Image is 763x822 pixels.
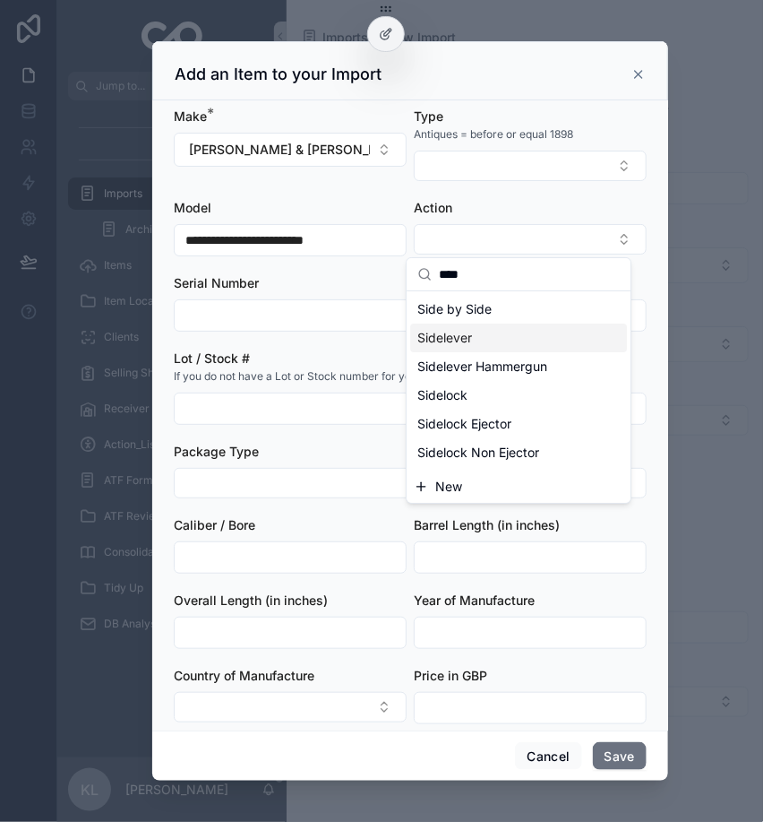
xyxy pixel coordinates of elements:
span: Make [174,108,207,124]
button: Select Button [414,224,647,255]
span: Package Type [174,444,259,459]
span: Type [414,108,443,124]
span: Lot / Stock # [174,350,250,366]
span: Caliber / Bore [174,517,255,532]
button: Select Button [414,151,647,181]
button: New [414,478,623,496]
span: Sidelever [417,329,472,347]
span: Country of Manufacture [174,668,314,683]
h3: Add an Item to your Import [175,64,381,85]
span: Sidelever Hammergun [417,358,547,376]
span: New [435,478,462,496]
span: Sidelock Ejector [417,415,511,433]
button: Select Button [174,468,647,498]
div: Suggestions [407,291,630,471]
button: Cancel [515,742,581,771]
span: Antiques = before or equal 1898 [414,127,573,142]
span: Sidelock Non Ejector [417,444,539,462]
span: Serial Number [174,275,259,290]
span: [PERSON_NAME] & [PERSON_NAME] [189,141,370,159]
span: Barrel Length (in inches) [414,517,560,532]
span: Model [174,200,211,215]
span: Overall Length (in inches) [174,593,328,608]
button: Save [593,742,647,771]
span: Sidelock [417,386,467,404]
span: Year of Manufacture [414,593,535,608]
span: Price in GBP [414,668,487,683]
button: Select Button [174,692,407,722]
span: If you do not have a Lot or Stock number for your item, please put in NA . [174,369,539,384]
span: Action [414,200,452,215]
span: Side by Side [417,300,492,318]
button: Select Button [174,133,407,167]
